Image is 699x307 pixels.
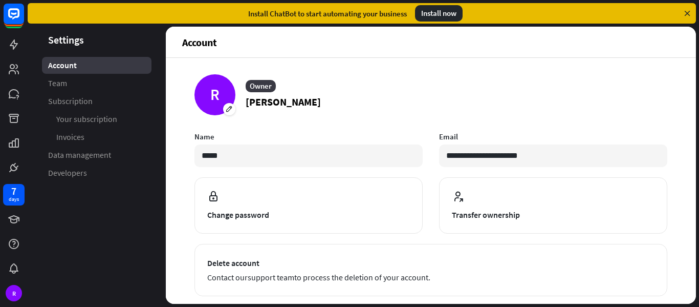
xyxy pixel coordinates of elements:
a: support team [248,272,294,282]
div: 7 [11,187,16,196]
div: Owner [246,80,276,92]
label: Name [194,132,423,141]
div: R [194,74,235,115]
a: Data management [42,147,151,163]
a: Your subscription [42,111,151,128]
a: Invoices [42,129,151,146]
span: Data management [48,150,111,160]
button: Open LiveChat chat widget [8,4,39,35]
span: Developers [48,168,87,178]
a: Subscription [42,93,151,110]
a: 7 days [3,184,25,206]
header: Account [166,27,696,57]
span: Subscription [48,96,93,107]
div: R [6,285,22,301]
div: days [9,196,19,203]
span: Contact our to process the deletion of your account. [207,271,654,283]
label: Email [439,132,667,141]
button: Change password [194,177,423,234]
button: Delete account Contact oursupport teamto process the deletion of your account. [194,244,667,296]
span: Account [48,60,77,71]
div: Install now [415,5,463,22]
a: Developers [42,165,151,181]
div: Install ChatBot to start automating your business [248,9,407,18]
span: Your subscription [56,114,117,125]
a: Team [42,75,151,92]
button: Transfer ownership [439,177,667,234]
p: [PERSON_NAME] [246,94,321,110]
span: Team [48,78,67,89]
span: Invoices [56,132,84,142]
header: Settings [28,33,166,47]
span: Delete account [207,257,654,269]
span: Transfer ownership [452,209,654,221]
span: Change password [207,209,410,221]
